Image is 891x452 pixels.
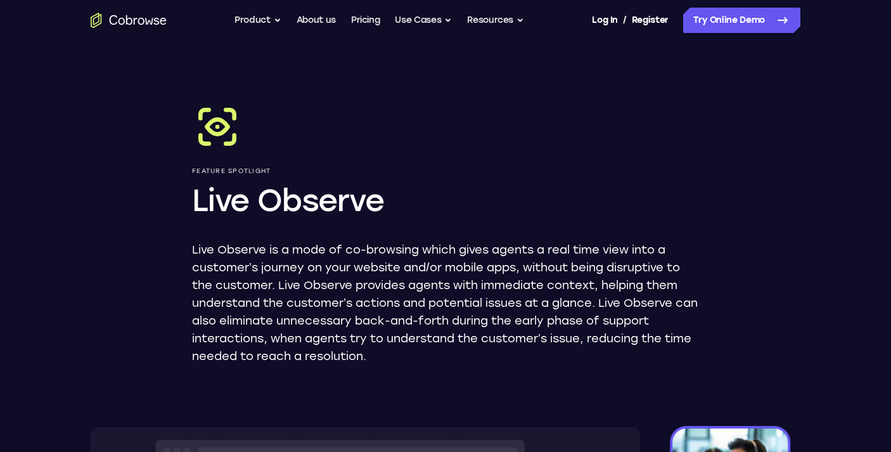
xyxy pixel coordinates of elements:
[192,101,243,152] img: Live Observe
[192,241,699,365] p: Live Observe is a mode of co-browsing which gives agents a real time view into a customer’s journ...
[592,8,617,33] a: Log In
[192,167,699,175] p: Feature Spotlight
[467,8,524,33] button: Resources
[632,8,669,33] a: Register
[351,8,380,33] a: Pricing
[623,13,627,28] span: /
[683,8,800,33] a: Try Online Demo
[395,8,452,33] button: Use Cases
[192,180,699,221] h1: Live Observe
[234,8,281,33] button: Product
[297,8,336,33] a: About us
[91,13,167,28] a: Go to the home page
